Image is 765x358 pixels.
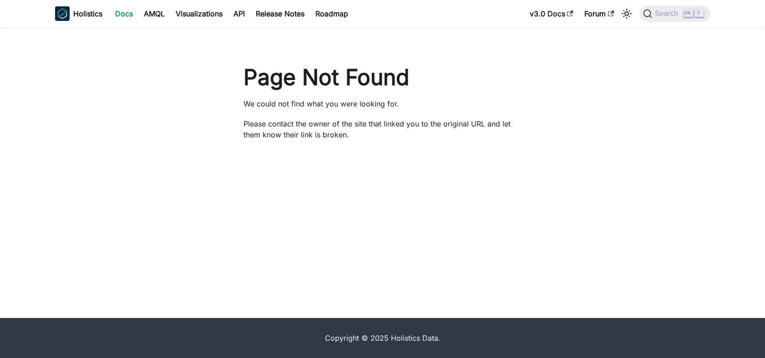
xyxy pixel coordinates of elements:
[524,6,579,21] a: v3.0 Docs
[228,6,250,21] a: API
[73,8,102,19] b: Holistics
[619,6,634,21] button: Switch between dark and light mode (currently light mode)
[93,333,672,343] div: Copyright © 2025 Holistics Data.
[579,6,619,21] a: Forum
[243,98,522,109] p: We could not find what you were looking for.
[639,5,710,22] button: Search (Ctrl+K)
[652,10,684,18] span: Search
[170,6,228,21] a: Visualizations
[243,118,522,140] p: Please contact the owner of the site that linked you to the original URL and let them know their ...
[243,64,522,91] h1: Page Not Found
[138,6,170,21] a: AMQL
[55,6,102,21] a: HolisticsHolistics
[250,6,310,21] a: Release Notes
[110,6,138,21] a: Docs
[310,6,354,21] a: Roadmap
[55,6,70,21] img: Holistics
[694,9,704,17] kbd: K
